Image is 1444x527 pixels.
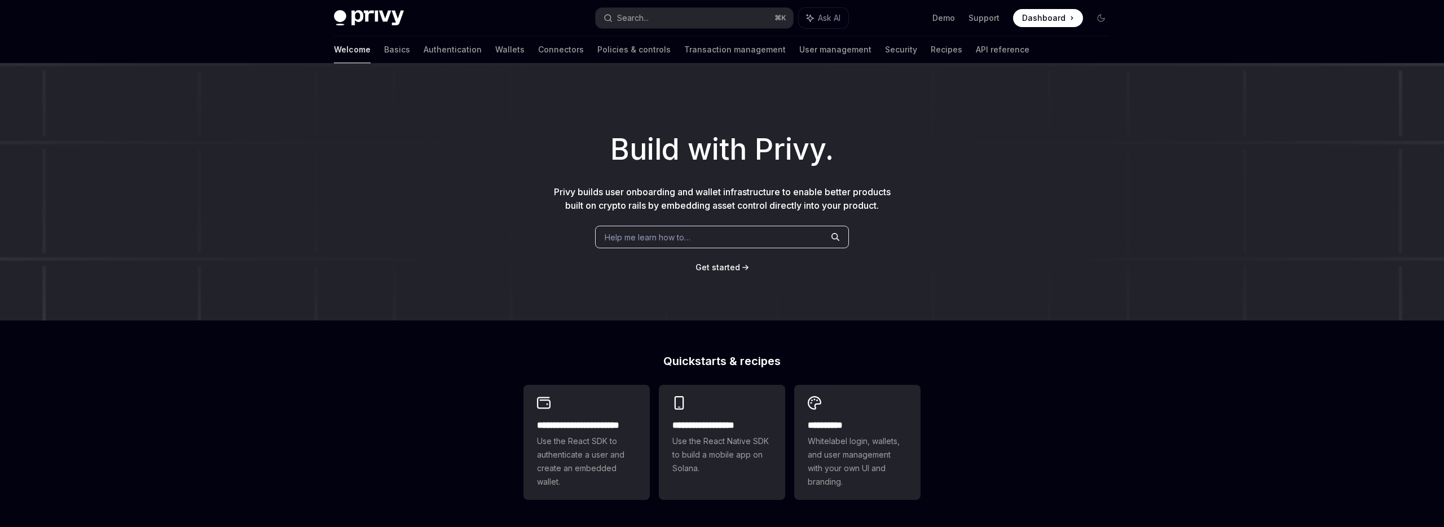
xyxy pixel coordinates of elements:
button: Ask AI [799,8,848,28]
h1: Build with Privy. [18,128,1426,172]
div: Search... [617,11,649,25]
a: **** *****Whitelabel login, wallets, and user management with your own UI and branding. [794,385,921,500]
a: Security [885,36,917,63]
button: Toggle dark mode [1092,9,1110,27]
a: Basics [384,36,410,63]
a: Policies & controls [597,36,671,63]
span: Privy builds user onboarding and wallet infrastructure to enable better products built on crypto ... [554,186,891,211]
a: Wallets [495,36,525,63]
span: ⌘ K [774,14,786,23]
img: dark logo [334,10,404,26]
a: Demo [932,12,955,24]
a: Dashboard [1013,9,1083,27]
a: Connectors [538,36,584,63]
span: Whitelabel login, wallets, and user management with your own UI and branding. [808,434,907,489]
a: Get started [695,262,740,273]
a: Support [968,12,1000,24]
span: Ask AI [818,12,840,24]
span: Get started [695,262,740,272]
a: Transaction management [684,36,786,63]
a: Recipes [931,36,962,63]
span: Use the React Native SDK to build a mobile app on Solana. [672,434,772,475]
a: Authentication [424,36,482,63]
a: **** **** **** ***Use the React Native SDK to build a mobile app on Solana. [659,385,785,500]
span: Dashboard [1022,12,1066,24]
a: API reference [976,36,1029,63]
span: Help me learn how to… [605,231,690,243]
span: Use the React SDK to authenticate a user and create an embedded wallet. [537,434,636,489]
a: Welcome [334,36,371,63]
h2: Quickstarts & recipes [523,355,921,367]
a: User management [799,36,871,63]
button: Search...⌘K [596,8,793,28]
